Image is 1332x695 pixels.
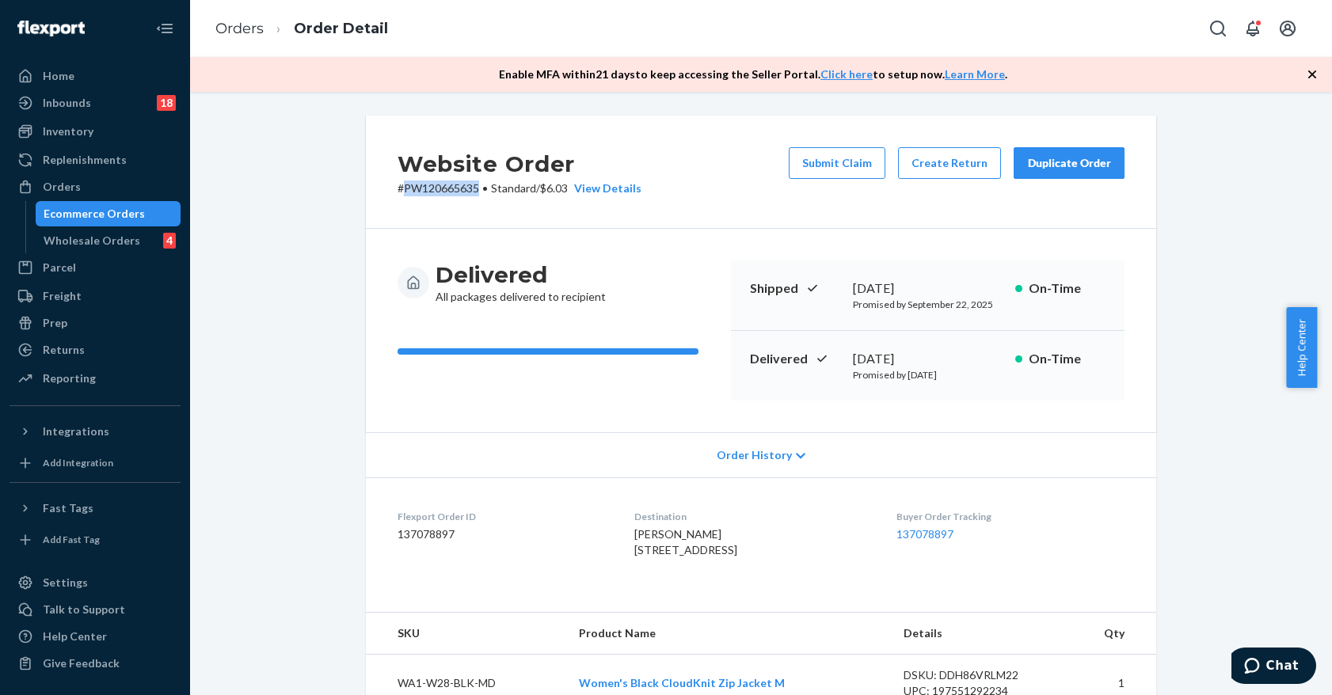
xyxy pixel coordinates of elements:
[1272,13,1303,44] button: Open account menu
[43,179,81,195] div: Orders
[717,447,792,463] span: Order History
[10,496,181,521] button: Fast Tags
[1029,279,1106,298] p: On-Time
[853,350,1003,368] div: [DATE]
[43,629,107,644] div: Help Center
[10,651,181,676] button: Give Feedback
[163,233,176,249] div: 4
[36,201,181,226] a: Ecommerce Orders
[1202,13,1234,44] button: Open Search Box
[43,315,67,331] div: Prep
[44,206,145,222] div: Ecommerce Orders
[43,342,85,358] div: Returns
[820,67,873,81] a: Click here
[366,613,566,655] th: SKU
[896,510,1125,523] dt: Buyer Order Tracking
[566,613,891,655] th: Product Name
[43,260,76,275] div: Parcel
[10,119,181,144] a: Inventory
[1286,307,1317,388] button: Help Center
[853,279,1003,298] div: [DATE]
[750,279,840,298] p: Shipped
[10,597,181,622] button: Talk to Support
[853,368,1003,382] p: Promised by [DATE]
[17,21,85,36] img: Flexport logo
[43,533,100,546] div: Add Fast Tag
[10,310,181,336] a: Prep
[10,624,181,649] a: Help Center
[1065,613,1156,655] th: Qty
[10,90,181,116] a: Inbounds18
[398,526,609,542] dd: 137078897
[43,602,125,617] div: Talk to Support
[36,228,181,253] a: Wholesale Orders4
[43,123,93,139] div: Inventory
[157,95,176,111] div: 18
[789,147,885,179] button: Submit Claim
[499,66,1007,82] p: Enable MFA within 21 days to keep accessing the Seller Portal. to setup now. .
[149,13,181,44] button: Close Navigation
[10,337,181,363] a: Returns
[1014,147,1125,179] button: Duplicate Order
[215,20,264,37] a: Orders
[634,510,870,523] dt: Destination
[203,6,401,52] ol: breadcrumbs
[436,260,606,305] div: All packages delivered to recipient
[10,283,181,309] a: Freight
[853,298,1003,311] p: Promised by September 22, 2025
[10,419,181,444] button: Integrations
[43,500,93,516] div: Fast Tags
[43,152,127,168] div: Replenishments
[43,655,120,671] div: Give Feedback
[43,95,91,111] div: Inbounds
[10,147,181,173] a: Replenishments
[436,260,606,289] h3: Delivered
[398,180,641,196] p: # PW120665635 / $6.03
[579,676,785,689] a: Women's Black CloudKnit Zip Jacket M
[398,147,641,180] h2: Website Order
[43,68,74,84] div: Home
[10,570,181,595] a: Settings
[10,174,181,199] a: Orders
[1029,350,1106,368] p: On-Time
[896,527,953,541] a: 137078897
[750,350,840,368] p: Delivered
[1231,648,1316,687] iframe: Opens a widget where you can chat to one of our agents
[10,527,181,553] a: Add Fast Tag
[10,366,181,391] a: Reporting
[10,450,181,476] a: Add Integration
[898,147,1001,179] button: Create Return
[43,456,113,469] div: Add Integration
[44,233,140,249] div: Wholesale Orders
[634,527,737,556] span: [PERSON_NAME] [STREET_ADDRESS]
[43,370,96,386] div: Reporting
[10,255,181,280] a: Parcel
[482,181,488,195] span: •
[568,180,641,196] button: View Details
[945,67,1005,81] a: Learn More
[43,288,82,304] div: Freight
[43,575,88,591] div: Settings
[491,181,536,195] span: Standard
[1237,13,1269,44] button: Open notifications
[294,20,388,37] a: Order Detail
[891,613,1065,655] th: Details
[10,63,181,89] a: Home
[398,510,609,523] dt: Flexport Order ID
[43,423,109,439] div: Integrations
[904,667,1052,683] div: DSKU: DDH86VRLM22
[1027,155,1111,171] div: Duplicate Order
